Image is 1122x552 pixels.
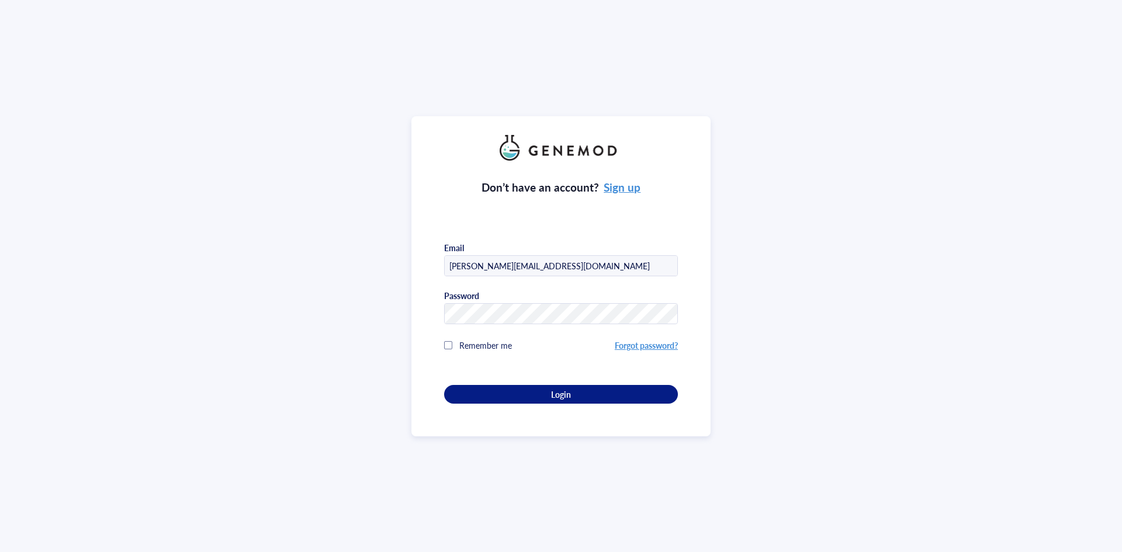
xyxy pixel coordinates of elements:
[615,339,678,351] a: Forgot password?
[482,179,641,196] div: Don’t have an account?
[459,339,512,351] span: Remember me
[500,135,622,161] img: genemod_logo_light-BcqUzbGq.png
[551,389,571,400] span: Login
[444,385,678,404] button: Login
[604,179,640,195] a: Sign up
[444,290,479,301] div: Password
[444,242,464,253] div: Email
